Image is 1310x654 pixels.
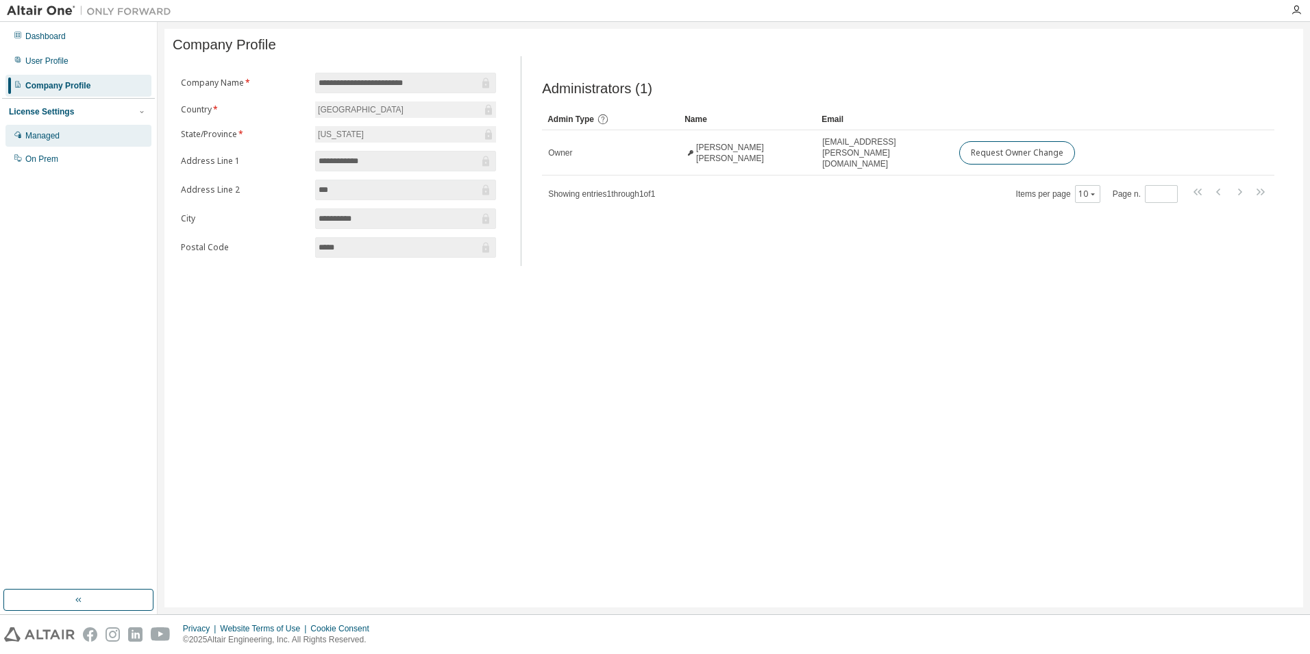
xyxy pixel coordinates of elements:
span: Company Profile [173,37,276,53]
label: Address Line 2 [181,184,307,195]
div: Name [684,108,811,130]
img: instagram.svg [106,627,120,642]
label: Postal Code [181,242,307,253]
span: Showing entries 1 through 1 of 1 [548,189,655,199]
img: facebook.svg [83,627,97,642]
label: State/Province [181,129,307,140]
div: User Profile [25,56,69,66]
div: On Prem [25,154,58,165]
img: Altair One [7,4,178,18]
div: License Settings [9,106,74,117]
p: © 2025 Altair Engineering, Inc. All Rights Reserved. [183,634,378,646]
div: [US_STATE] [316,127,366,142]
div: Dashboard [25,31,66,42]
span: [EMAIL_ADDRESS][PERSON_NAME][DOMAIN_NAME] [822,136,947,169]
button: Request Owner Change [959,141,1075,165]
span: Admin Type [547,114,594,124]
span: Owner [548,147,572,158]
div: [GEOGRAPHIC_DATA] [315,101,496,118]
div: Managed [25,130,60,141]
div: Website Terms of Use [220,623,310,634]
label: City [181,213,307,224]
span: Page n. [1113,185,1178,203]
img: altair_logo.svg [4,627,75,642]
label: Company Name [181,77,307,88]
div: [US_STATE] [315,126,496,143]
button: 10 [1078,189,1097,199]
span: [PERSON_NAME] [PERSON_NAME] [696,142,810,164]
span: Administrators (1) [542,81,652,97]
div: Company Profile [25,80,90,91]
div: Email [821,108,948,130]
img: linkedin.svg [128,627,143,642]
span: Items per page [1016,185,1100,203]
div: Privacy [183,623,220,634]
label: Address Line 1 [181,156,307,167]
label: Country [181,104,307,115]
div: [GEOGRAPHIC_DATA] [316,102,406,117]
img: youtube.svg [151,627,171,642]
div: Cookie Consent [310,623,377,634]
